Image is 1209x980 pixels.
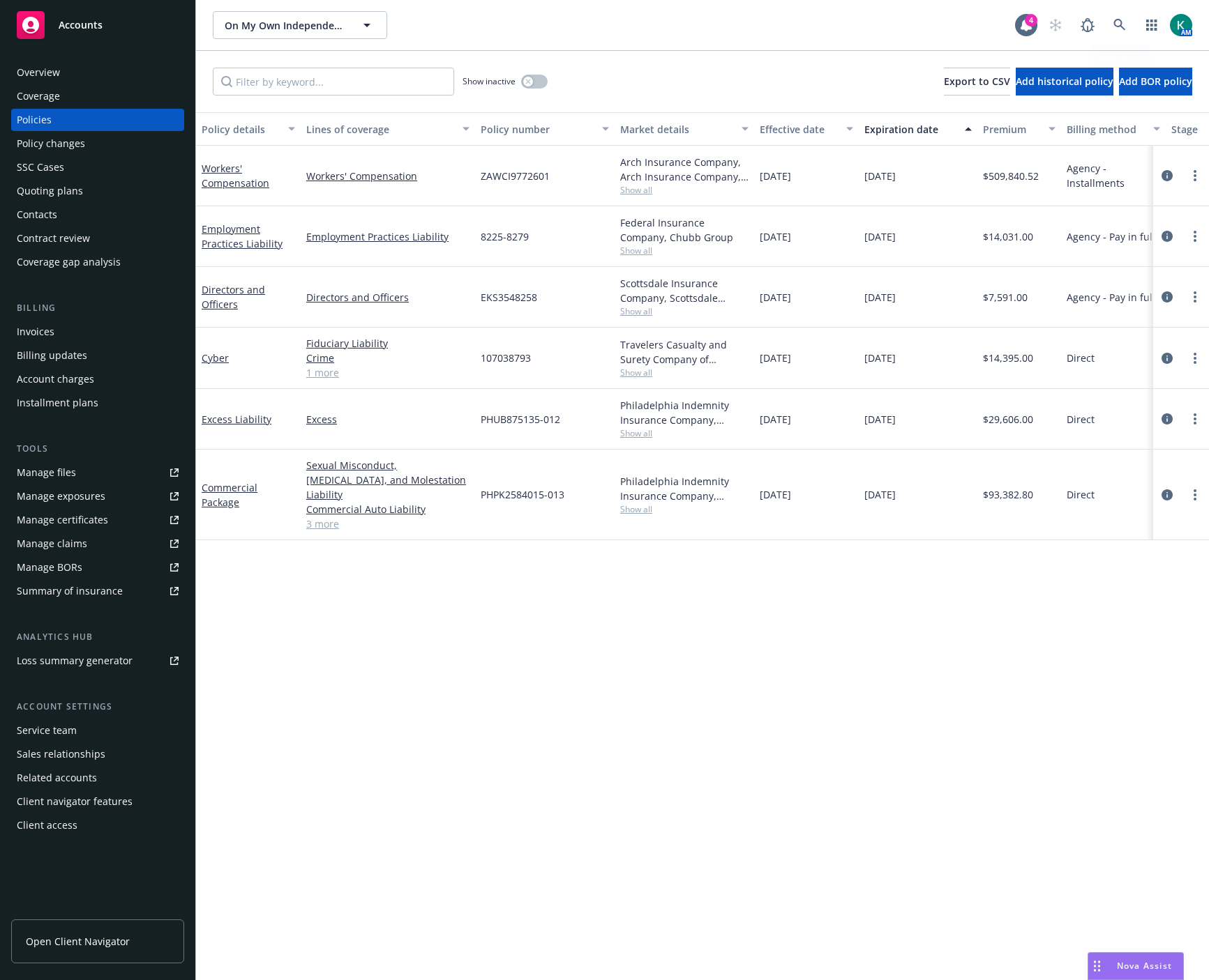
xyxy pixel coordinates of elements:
a: Quoting plans [11,180,184,202]
span: [DATE] [760,487,791,502]
a: Account charges [11,368,184,390]
a: Contract review [11,227,184,250]
div: Manage claims [17,533,87,555]
a: Sexual Misconduct, [MEDICAL_DATA], and Molestation Liability [306,458,470,502]
div: Account charges [17,368,94,390]
span: $509,840.52 [983,169,1039,183]
div: Premium [983,122,1040,137]
a: circleInformation [1159,350,1176,367]
div: Contacts [17,204,57,226]
a: Report a Bug [1074,11,1102,39]
a: Coverage gap analysis [11,251,184,273]
button: Expiration date [859,112,977,146]
button: Lines of coverage [301,112,475,146]
div: Coverage [17,85,60,107]
div: Scottsdale Insurance Company, Scottsdale Insurance Company (Nationwide), RT Specialty Insurance S... [620,276,749,305]
div: Contract review [17,227,90,250]
a: Excess [306,412,470,427]
div: Billing updates [17,344,87,367]
div: Federal Insurance Company, Chubb Group [620,215,749,245]
a: Workers' Compensation [202,162,269,190]
span: Show all [620,305,749,317]
a: Excess Liability [202,413,271,426]
div: Client navigator features [17,790,133,813]
button: Add historical policy [1016,68,1113,95]
a: Client navigator features [11,790,184,813]
a: Installment plans [11,392,184,414]
div: Manage exposures [17,485,105,507]
span: [DATE] [864,487,896,502]
span: Show all [620,184,749,196]
span: Agency - Pay in full [1067,290,1155,305]
a: more [1187,228,1203,245]
a: 1 more [306,365,470,380]
a: circleInformation [1159,167,1176,184]
a: Policy changes [11,132,184,155]
a: Sales relationships [11,743,184,765]
a: more [1187,487,1203,503]
span: $7,591.00 [983,290,1028,305]
a: Invoices [11,321,184,343]
span: Show all [620,245,749,257]
div: Summary of insurance [17,580,123,602]
span: 8225-8279 [481,229,529,244]
span: Export to CSV [944,75,1010,88]
a: Service team [11,719,184,742]
a: Manage files [11,461,184,484]
a: Fiduciary Liability [306,336,470,351]
div: Policies [17,109,52,131]
div: Expiration date [864,122,956,137]
div: Quoting plans [17,180,83,202]
a: 3 more [306,516,470,531]
div: Client access [17,814,77,836]
img: photo [1170,14,1192,36]
button: Premium [977,112,1061,146]
span: [DATE] [760,229,791,244]
span: Agency - Installments [1067,161,1160,190]
a: more [1187,167,1203,184]
a: Employment Practices Liability [202,222,283,250]
a: more [1187,289,1203,305]
button: Nova Assist [1088,952,1184,980]
div: Arch Insurance Company, Arch Insurance Company, Captive Resources [620,155,749,184]
span: PHUB875135-012 [481,412,560,427]
div: Tools [11,442,184,456]
div: Manage files [17,461,76,484]
a: more [1187,350,1203,367]
span: Show all [620,427,749,439]
span: $14,031.00 [983,229,1033,244]
div: Related accounts [17,767,97,789]
div: Policy details [202,122,280,137]
div: 4 [1025,14,1037,26]
button: Export to CSV [944,68,1010,95]
div: Philadelphia Indemnity Insurance Company, [GEOGRAPHIC_DATA] Insurance Companies [620,474,749,503]
div: Travelers Casualty and Surety Company of America, Travelers Insurance [620,337,749,367]
a: Commercial Package [202,481,257,509]
span: [DATE] [760,412,791,427]
span: Nova Assist [1117,960,1172,972]
a: circleInformation [1159,228,1176,245]
span: [DATE] [864,290,896,305]
a: Directors and Officers [202,283,265,311]
a: Related accounts [11,767,184,789]
div: Service team [17,719,77,742]
a: Directors and Officers [306,290,470,305]
a: Overview [11,61,184,84]
div: Sales relationships [17,743,105,765]
span: $93,382.80 [983,487,1033,502]
div: Policy changes [17,132,85,155]
div: Manage certificates [17,509,108,531]
span: Show all [620,503,749,515]
div: Invoices [17,321,54,343]
span: Direct [1067,351,1095,365]
span: [DATE] [864,351,896,365]
a: Loss summary generator [11,650,184,672]
div: Loss summary generator [17,650,133,672]
span: $14,395.00 [983,351,1033,365]
span: Show inactive [463,75,516,87]
span: Add BOR policy [1119,75,1192,88]
button: Policy number [475,112,615,146]
button: Billing method [1061,112,1166,146]
a: Manage certificates [11,509,184,531]
div: Billing [11,301,184,315]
